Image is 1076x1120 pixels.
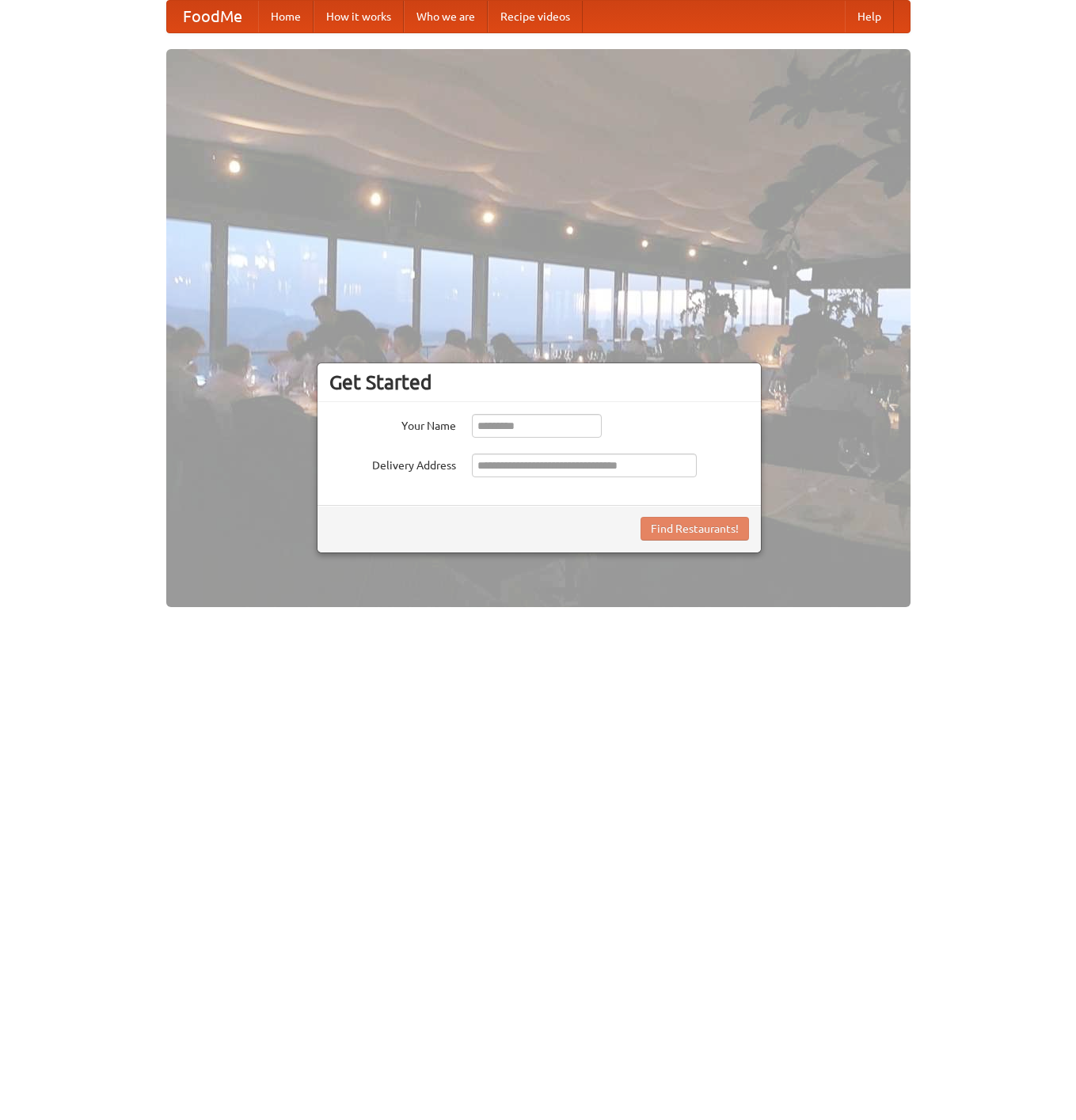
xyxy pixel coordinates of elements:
[329,370,749,394] h3: Get Started
[488,1,583,32] a: Recipe videos
[641,517,749,541] button: Find Restaurants!
[845,1,894,32] a: Help
[258,1,314,32] a: Home
[314,1,404,32] a: How it works
[167,1,258,32] a: FoodMe
[329,454,456,473] label: Delivery Address
[329,414,456,434] label: Your Name
[404,1,488,32] a: Who we are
